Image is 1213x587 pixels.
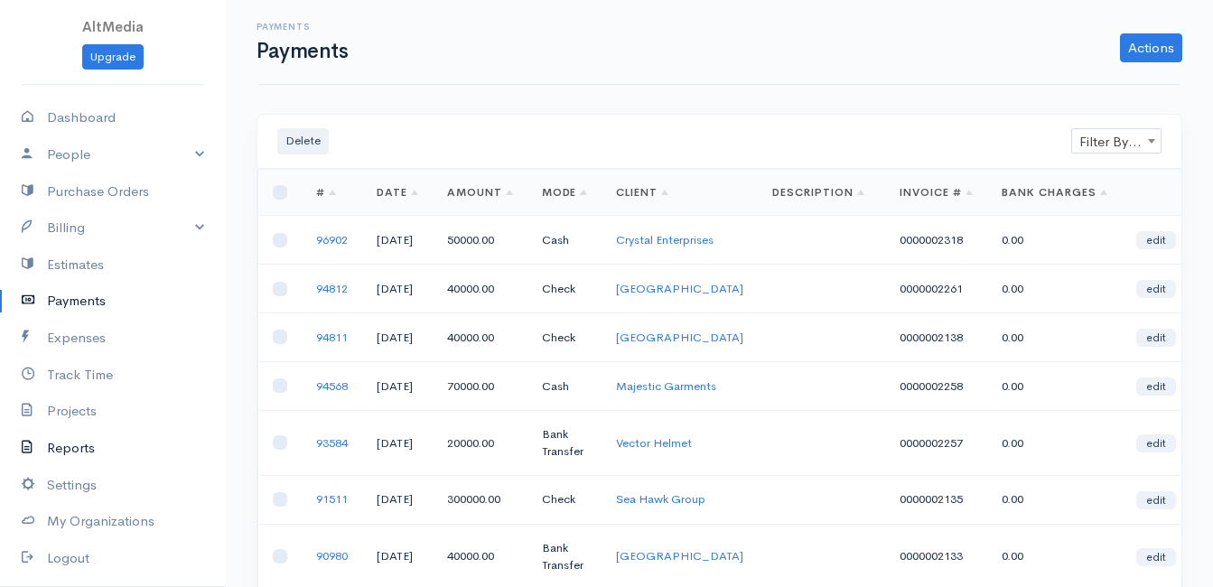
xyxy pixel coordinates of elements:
[616,330,743,345] a: [GEOGRAPHIC_DATA]
[433,313,527,362] td: 40000.00
[316,281,348,296] a: 94812
[987,216,1122,265] td: 0.00
[316,435,348,451] a: 93584
[616,378,716,394] a: Majestic Garments
[1136,329,1176,347] a: edit
[433,410,527,475] td: 20000.00
[433,475,527,524] td: 300000.00
[82,18,144,35] span: AltMedia
[316,330,348,345] a: 94811
[316,185,336,200] a: #
[433,216,527,265] td: 50000.00
[1136,280,1176,298] a: edit
[616,185,668,200] a: Client
[362,265,433,313] td: [DATE]
[527,216,602,265] td: Cash
[885,410,987,475] td: 0000002257
[900,185,973,200] a: Invoice #
[987,361,1122,410] td: 0.00
[362,216,433,265] td: [DATE]
[1071,128,1162,154] span: Filter By Client
[527,410,602,475] td: Bank Transfer
[527,361,602,410] td: Cash
[616,232,714,247] a: Crystal Enterprises
[1002,185,1107,200] a: Bank Charges
[377,185,418,200] a: Date
[1072,129,1161,154] span: Filter By Client
[987,475,1122,524] td: 0.00
[772,185,864,200] a: Description
[542,185,588,200] a: Mode
[316,378,348,394] a: 94568
[1136,491,1176,509] a: edit
[82,44,144,70] a: Upgrade
[316,232,348,247] a: 96902
[362,313,433,362] td: [DATE]
[362,410,433,475] td: [DATE]
[277,128,329,154] button: Delete
[527,313,602,362] td: Check
[885,475,987,524] td: 0000002135
[1136,548,1176,566] a: edit
[616,435,692,451] a: Vector Helmet
[616,281,743,296] a: [GEOGRAPHIC_DATA]
[1136,434,1176,452] a: edit
[527,265,602,313] td: Check
[257,22,348,32] h6: Payments
[433,265,527,313] td: 40000.00
[885,216,987,265] td: 0000002318
[987,313,1122,362] td: 0.00
[885,361,987,410] td: 0000002258
[885,313,987,362] td: 0000002138
[527,475,602,524] td: Check
[1136,377,1176,396] a: edit
[447,185,513,200] a: Amount
[885,265,987,313] td: 0000002261
[362,361,433,410] td: [DATE]
[362,475,433,524] td: [DATE]
[616,548,743,564] a: [GEOGRAPHIC_DATA]
[433,361,527,410] td: 70000.00
[316,491,348,507] a: 91511
[257,40,348,62] h1: Payments
[616,491,705,507] a: Sea Hawk Group
[987,410,1122,475] td: 0.00
[1120,33,1182,62] a: Actions
[316,548,348,564] a: 90980
[1136,231,1176,249] a: edit
[987,265,1122,313] td: 0.00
